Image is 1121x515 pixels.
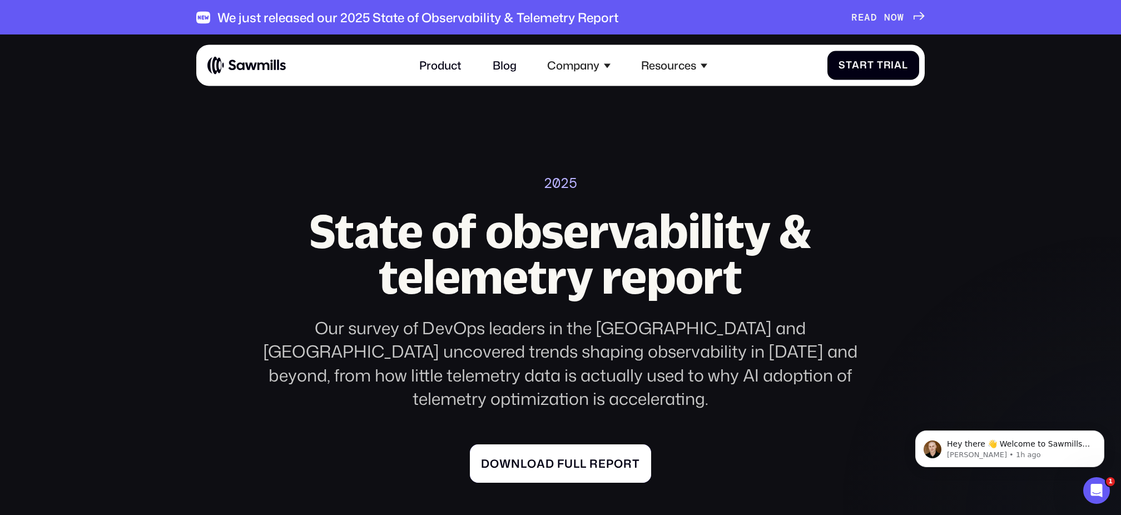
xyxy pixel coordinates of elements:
iframe: Intercom live chat [1083,477,1110,504]
span: a [852,60,860,71]
span: o [614,457,623,470]
span: l [902,60,908,71]
span: l [520,457,527,470]
span: R [851,12,858,23]
span: w [499,457,511,470]
a: Blog [484,50,525,80]
h2: State of observability & telemetry report [262,209,858,299]
span: t [846,60,852,71]
span: e [598,457,606,470]
span: r [589,457,598,470]
span: p [606,457,614,470]
span: N [884,12,891,23]
span: r [623,457,632,470]
a: Product [411,50,470,80]
span: t [867,60,874,71]
span: T [877,60,884,71]
div: Our survey of DevOps leaders in the [GEOGRAPHIC_DATA] and [GEOGRAPHIC_DATA] uncovered trends shap... [262,316,858,410]
div: Company [539,50,619,80]
span: n [511,457,520,470]
span: l [573,457,580,470]
span: l [580,457,587,470]
span: A [864,12,871,23]
span: a [537,457,545,470]
span: D [871,12,877,23]
a: READNOW [851,12,925,23]
span: r [860,60,867,71]
div: Resources [641,58,696,72]
span: o [527,457,537,470]
span: E [858,12,865,23]
span: a [894,60,902,71]
span: S [839,60,846,71]
iframe: Intercom notifications message [899,407,1121,485]
span: t [632,457,640,470]
span: i [891,60,894,71]
div: We just released our 2025 State of Observability & Telemetry Report [217,10,618,25]
div: Resources [633,50,716,80]
span: d [545,457,554,470]
span: r [884,60,891,71]
span: o [490,457,499,470]
span: D [481,457,490,470]
span: u [564,457,573,470]
div: Company [547,58,599,72]
span: W [897,12,904,23]
span: 1 [1106,477,1115,486]
a: StartTrial [827,51,920,80]
span: f [557,457,564,470]
div: 2025 [544,175,577,192]
span: O [891,12,897,23]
